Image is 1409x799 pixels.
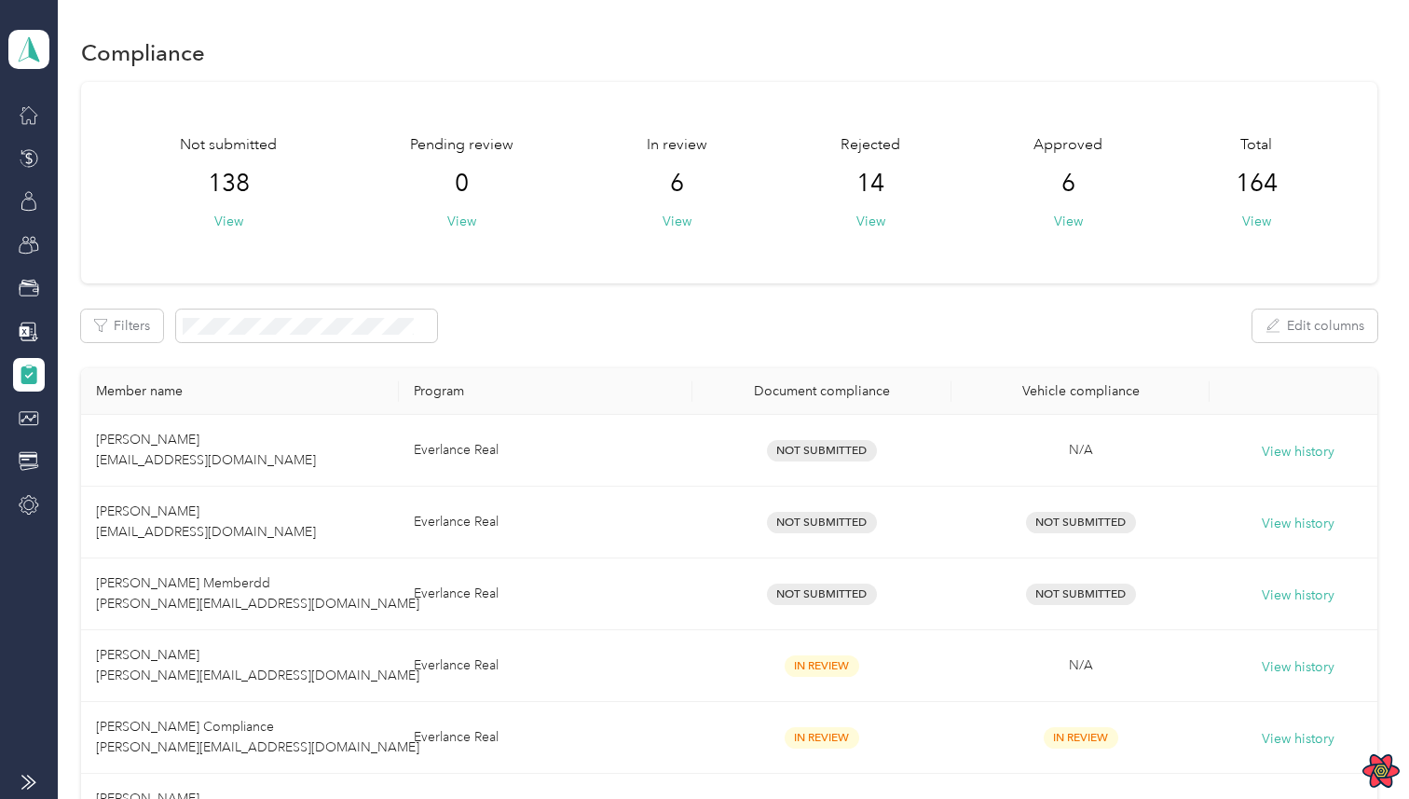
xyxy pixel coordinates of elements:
[1033,134,1102,157] span: Approved
[1252,310,1377,342] button: Edit columns
[1262,729,1334,750] button: View history
[399,630,693,702] td: Everlance Real
[455,169,469,199] span: 0
[410,134,513,157] span: Pending review
[1262,585,1334,606] button: View history
[1242,212,1271,231] button: View
[81,368,399,415] th: Member name
[856,169,884,199] span: 14
[399,415,693,487] td: Everlance Real
[785,727,859,749] span: In Review
[1262,657,1334,678] button: View history
[1262,514,1334,534] button: View history
[1054,212,1083,231] button: View
[966,383,1196,399] div: Vehicle compliance
[81,43,205,62] h1: Compliance
[96,575,419,612] span: [PERSON_NAME] Memberdd [PERSON_NAME][EMAIL_ADDRESS][DOMAIN_NAME]
[841,134,900,157] span: Rejected
[856,212,885,231] button: View
[1061,169,1075,199] span: 6
[647,134,707,157] span: In review
[707,383,937,399] div: Document compliance
[1069,442,1093,458] span: N/A
[1262,442,1334,462] button: View history
[1026,512,1136,533] span: Not Submitted
[96,432,316,468] span: [PERSON_NAME] [EMAIL_ADDRESS][DOMAIN_NAME]
[1362,752,1400,790] button: Open React Query Devtools
[663,212,691,231] button: View
[1069,657,1093,673] span: N/A
[785,655,859,677] span: In Review
[81,310,163,342] button: Filters
[447,212,476,231] button: View
[1236,169,1278,199] span: 164
[96,719,419,755] span: [PERSON_NAME] Compliance [PERSON_NAME][EMAIL_ADDRESS][DOMAIN_NAME]
[214,212,243,231] button: View
[767,584,877,605] span: Not Submitted
[399,558,693,630] td: Everlance Real
[767,440,877,461] span: Not Submitted
[180,134,277,157] span: Not submitted
[208,169,250,199] span: 138
[1240,134,1272,157] span: Total
[399,368,693,415] th: Program
[96,647,419,683] span: [PERSON_NAME] [PERSON_NAME][EMAIL_ADDRESS][DOMAIN_NAME]
[1044,727,1118,749] span: In Review
[767,512,877,533] span: Not Submitted
[670,169,684,199] span: 6
[399,702,693,774] td: Everlance Real
[96,503,316,540] span: [PERSON_NAME] [EMAIL_ADDRESS][DOMAIN_NAME]
[1026,584,1136,605] span: Not Submitted
[399,487,693,558] td: Everlance Real
[1305,695,1409,799] iframe: Everlance-gr Chat Button Frame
